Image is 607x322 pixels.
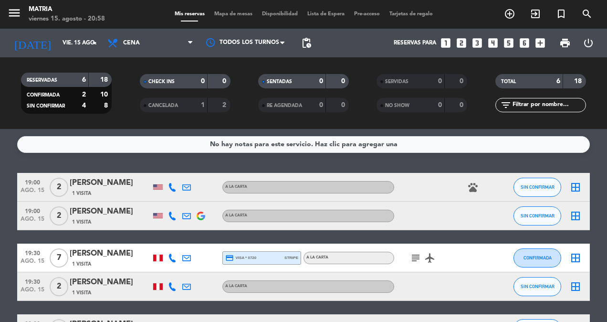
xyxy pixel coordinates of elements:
[319,102,323,108] strong: 0
[306,256,328,259] span: A la Carta
[170,11,209,17] span: Mis reservas
[513,206,561,225] button: SIN CONFIRMAR
[513,277,561,296] button: SIN CONFIRMAR
[225,284,247,288] span: A la Carta
[518,37,531,49] i: looks_6
[341,102,347,108] strong: 0
[513,178,561,197] button: SIN CONFIRMAR
[27,78,57,83] span: RESERVADAS
[21,216,44,227] span: ago. 15
[21,287,44,298] span: ago. 15
[424,252,436,264] i: airplanemode_active
[440,37,452,49] i: looks_one
[513,248,561,268] button: CONFIRMADA
[210,139,398,150] div: No hay notas para este servicio. Haz clic para agregar una
[534,37,546,49] i: add_box
[225,254,234,262] i: credit_card
[27,93,60,97] span: CONFIRMADA
[467,182,479,193] i: pets
[72,260,91,268] span: 1 Visita
[82,76,86,83] strong: 6
[225,214,247,217] span: A la Carta
[570,210,581,222] i: border_all
[394,40,436,46] span: Reservas para
[7,6,21,20] i: menu
[72,218,91,226] span: 1 Visita
[319,78,323,85] strong: 0
[267,103,302,108] span: RE AGENDADA
[583,37,594,49] i: power_settings_new
[530,8,541,20] i: exit_to_app
[201,78,205,85] strong: 0
[21,276,44,287] span: 19:30
[523,255,552,260] span: CONFIRMADA
[222,78,228,85] strong: 0
[512,100,586,110] input: Filtrar por nombre...
[471,37,483,49] i: looks_3
[104,102,110,109] strong: 8
[123,40,140,46] span: Cena
[148,103,178,108] span: CANCELADA
[50,178,68,197] span: 2
[570,182,581,193] i: border_all
[559,37,571,49] span: print
[50,206,68,225] span: 2
[50,277,68,296] span: 2
[72,190,91,197] span: 1 Visita
[385,79,408,84] span: SERVIDAS
[70,247,151,260] div: [PERSON_NAME]
[284,255,298,261] span: stripe
[460,102,465,108] strong: 0
[70,177,151,189] div: [PERSON_NAME]
[574,78,584,85] strong: 18
[29,5,105,14] div: MATRIA
[29,14,105,24] div: viernes 15. agosto - 20:58
[501,79,516,84] span: TOTAL
[555,8,567,20] i: turned_in_not
[201,102,205,108] strong: 1
[197,212,205,220] img: google-logo.png
[70,276,151,289] div: [PERSON_NAME]
[455,37,468,49] i: looks_two
[267,79,292,84] span: SENTADAS
[502,37,515,49] i: looks_5
[500,99,512,111] i: filter_list
[438,78,442,85] strong: 0
[385,103,409,108] span: NO SHOW
[21,258,44,269] span: ago. 15
[70,205,151,218] div: [PERSON_NAME]
[521,213,555,218] span: SIN CONFIRMAR
[89,37,100,49] i: arrow_drop_down
[385,11,438,17] span: Tarjetas de regalo
[27,104,65,108] span: SIN CONFIRMAR
[301,37,312,49] span: pending_actions
[349,11,385,17] span: Pre-acceso
[341,78,347,85] strong: 0
[460,78,465,85] strong: 0
[225,254,256,262] span: visa * 0720
[7,32,58,54] i: [DATE]
[225,185,247,189] span: A la Carta
[82,102,86,109] strong: 4
[222,102,228,108] strong: 2
[521,284,555,289] span: SIN CONFIRMAR
[82,91,86,98] strong: 2
[556,78,560,85] strong: 6
[504,8,515,20] i: add_circle_outline
[410,252,421,264] i: subject
[570,252,581,264] i: border_all
[303,11,349,17] span: Lista de Espera
[576,29,600,57] div: LOG OUT
[50,248,68,268] span: 7
[148,79,175,84] span: CHECK INS
[521,184,555,190] span: SIN CONFIRMAR
[7,6,21,23] button: menu
[21,176,44,187] span: 19:00
[438,102,442,108] strong: 0
[209,11,257,17] span: Mapa de mesas
[72,289,91,297] span: 1 Visita
[21,187,44,198] span: ago. 15
[570,281,581,292] i: border_all
[21,247,44,258] span: 19:30
[21,205,44,216] span: 19:00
